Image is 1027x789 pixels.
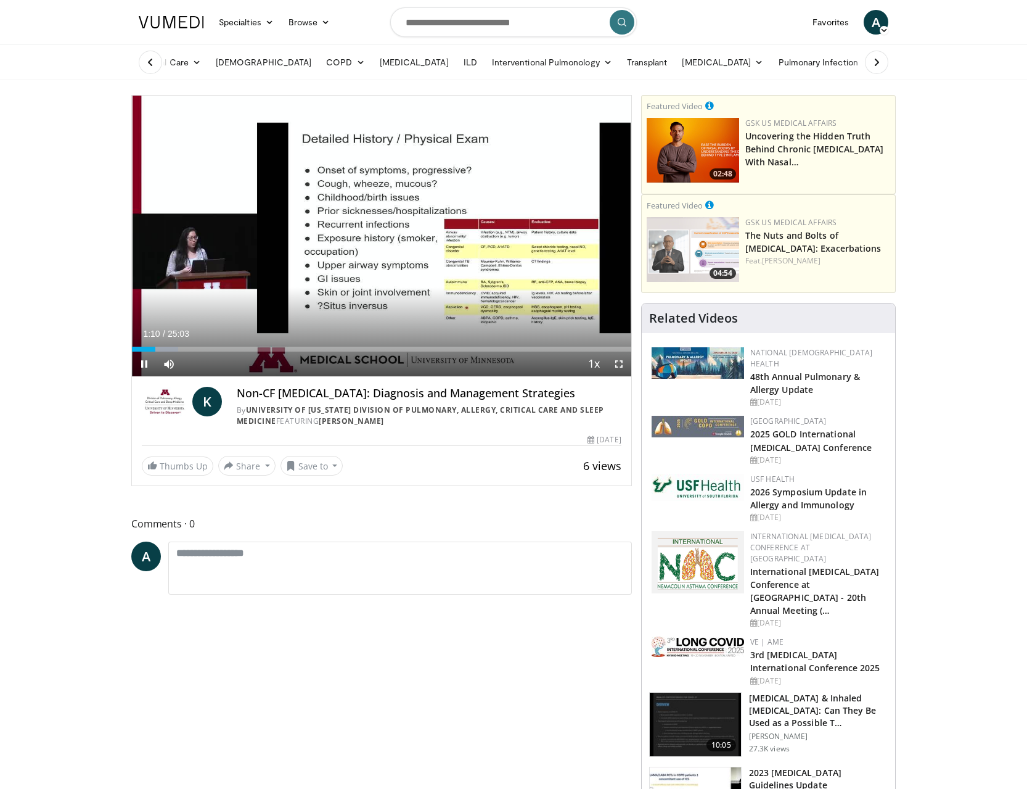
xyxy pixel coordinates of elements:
[208,50,319,75] a: [DEMOGRAPHIC_DATA]
[750,428,872,453] a: 2025 GOLD International [MEDICAL_DATA] Conference
[132,96,631,377] video-js: Video Player
[142,456,213,476] a: Thumbs Up
[237,387,621,400] h4: Non-CF [MEDICAL_DATA]: Diagnosis and Management Strategies
[750,649,880,674] a: 3rd [MEDICAL_DATA] International Conference 2025
[647,118,739,183] a: 02:48
[485,50,620,75] a: Interventional Pulmonology
[710,168,736,180] span: 02:48
[280,456,343,476] button: Save to
[750,397,885,408] div: [DATE]
[805,10,856,35] a: Favorites
[750,675,885,687] div: [DATE]
[652,416,744,437] img: 29f03053-4637-48fc-b8d3-cde88653f0ec.jpeg.150x105_q85_autocrop_double_scale_upscale_version-0.2.jpg
[652,637,744,657] img: a2792a71-925c-4fc2-b8ef-8d1b21aec2f7.png.150x105_q85_autocrop_double_scale_upscale_version-0.2.jpg
[319,416,384,426] a: [PERSON_NAME]
[372,50,456,75] a: [MEDICAL_DATA]
[649,692,888,758] a: 10:05 [MEDICAL_DATA] & Inhaled [MEDICAL_DATA]: Can They Be Used as a Possible T… [PERSON_NAME] 27...
[237,405,621,427] div: By FEATURING
[131,516,632,532] span: Comments 0
[647,217,739,282] a: 04:54
[745,217,837,228] a: GSK US Medical Affairs
[706,739,736,751] span: 10:05
[281,10,338,35] a: Browse
[750,531,872,564] a: International [MEDICAL_DATA] Conference at [GEOGRAPHIC_DATA]
[211,10,281,35] a: Specialties
[749,732,888,741] p: [PERSON_NAME]
[647,217,739,282] img: 115e3ffd-dfda-40a8-9c6e-2699a402c261.png.150x105_q85_crop-smart_upscale.png
[750,566,880,616] a: International [MEDICAL_DATA] Conference at [GEOGRAPHIC_DATA] - 20th Annual Meeting (…
[218,456,276,476] button: Share
[750,637,784,647] a: VE | AME
[745,255,890,266] div: Feat.
[750,474,795,484] a: USF Health
[652,474,744,501] img: 6ba8804a-8538-4002-95e7-a8f8012d4a11.png.150x105_q85_autocrop_double_scale_upscale_version-0.2.jpg
[620,50,675,75] a: Transplant
[132,347,631,352] div: Progress Bar
[587,434,621,445] div: [DATE]
[456,50,485,75] a: ILD
[192,387,222,416] a: K
[650,693,741,757] img: 37481b79-d16e-4fea-85a1-c1cf910aa164.150x105_q85_crop-smart_upscale.jpg
[745,118,837,128] a: GSK US Medical Affairs
[750,618,885,629] div: [DATE]
[139,16,204,28] img: VuMedi Logo
[749,692,888,729] h3: [MEDICAL_DATA] & Inhaled [MEDICAL_DATA]: Can They Be Used as a Possible T…
[142,387,187,416] img: University of Minnesota Division of Pulmonary, Allergy, Critical Care and Sleep Medicine
[583,458,621,473] span: 6 views
[647,200,703,211] small: Featured Video
[649,311,738,326] h4: Related Videos
[745,130,884,168] a: Uncovering the Hidden Truth Behind Chronic [MEDICAL_DATA] With Nasal…
[762,255,820,266] a: [PERSON_NAME]
[750,371,860,395] a: 48th Annual Pulmonary & Allergy Update
[652,347,744,379] img: b90f5d12-84c1-472e-b843-5cad6c7ef911.jpg.150x105_q85_autocrop_double_scale_upscale_version-0.2.jpg
[771,50,878,75] a: Pulmonary Infection
[864,10,888,35] a: A
[319,50,372,75] a: COPD
[647,118,739,183] img: d04c7a51-d4f2-46f9-936f-c139d13e7fbe.png.150x105_q85_crop-smart_upscale.png
[750,347,873,369] a: National [DEMOGRAPHIC_DATA] Health
[750,416,827,426] a: [GEOGRAPHIC_DATA]
[143,329,160,339] span: 1:10
[750,455,885,466] div: [DATE]
[749,744,790,754] p: 27.3K views
[163,329,165,339] span: /
[607,352,631,376] button: Fullscreen
[745,229,882,254] a: The Nuts and Bolts of [MEDICAL_DATA]: Exacerbations
[582,352,607,376] button: Playback Rate
[131,542,161,571] a: A
[132,352,157,376] button: Pause
[750,512,885,523] div: [DATE]
[647,101,703,112] small: Featured Video
[750,486,867,511] a: 2026 Symposium Update in Allergy and Immunology
[674,50,771,75] a: [MEDICAL_DATA]
[237,405,604,426] a: University of [US_STATE] Division of Pulmonary, Allergy, Critical Care and Sleep Medicine
[390,7,637,37] input: Search topics, interventions
[710,268,736,279] span: 04:54
[652,531,744,593] img: 9485e4e4-7c5e-4f02-b036-ba13241ea18b.png.150x105_q85_autocrop_double_scale_upscale_version-0.2.png
[157,352,181,376] button: Mute
[168,329,189,339] span: 25:03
